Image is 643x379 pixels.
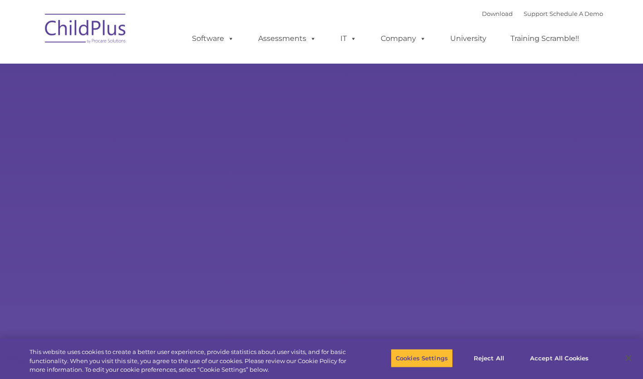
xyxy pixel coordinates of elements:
button: Accept All Cookies [525,349,594,368]
a: Training Scramble!! [501,30,588,48]
a: Software [183,30,243,48]
button: Cookies Settings [391,349,453,368]
button: Reject All [461,349,517,368]
div: This website uses cookies to create a better user experience, provide statistics about user visit... [29,348,353,374]
img: ChildPlus by Procare Solutions [40,7,131,53]
a: IT [331,30,366,48]
a: Company [372,30,435,48]
a: Download [482,10,513,17]
font: | [482,10,603,17]
a: Support [524,10,548,17]
button: Close [618,348,638,368]
a: University [441,30,496,48]
a: Assessments [249,30,325,48]
a: Schedule A Demo [550,10,603,17]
